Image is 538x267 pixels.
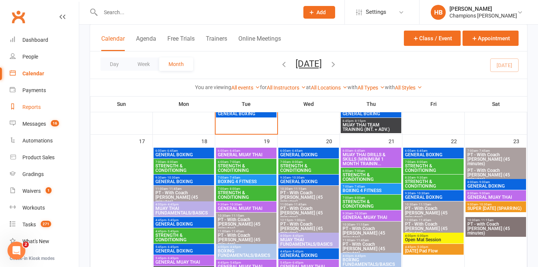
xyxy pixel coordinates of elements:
[342,254,400,258] span: 4:00pm
[467,153,525,166] span: PT - With Coach [PERSON_NAME] (45 minutes)
[217,153,275,157] span: GENERAL MUAY THAI
[389,135,402,147] div: 21
[155,206,213,215] span: MUAY THAI FUNDAMENTALS/BASICS
[90,96,153,112] th: Sun
[478,149,490,153] span: - 7:45am
[10,32,79,48] a: Dashboard
[217,149,275,153] span: 6:00am
[353,254,366,258] span: - 4:45pm
[166,176,180,179] span: - 10:30am
[405,206,462,220] span: PT - With Coach [PERSON_NAME] (45 minutes)
[10,99,79,116] a: Reports
[402,96,465,112] th: Fri
[358,85,385,91] a: All Types
[22,87,46,93] div: Payments
[467,192,525,195] span: 8:00am
[155,219,213,222] span: 4:45pm
[217,111,275,116] span: GENERAL BOXING
[404,31,461,46] button: Class / Event
[342,153,400,166] span: MUAY THAI DRILLS & SKILLS (MINIMUM 1 MONTH TRAININ...
[168,187,182,191] span: - 11:45am
[291,176,304,179] span: - 10:30am
[405,179,462,188] span: STRENGTH & CONDITIONING
[303,6,335,19] button: Add
[291,149,303,153] span: - 6:45am
[467,203,525,206] span: 9:00am
[10,116,79,132] a: Messages 16
[136,35,156,51] button: Agenda
[280,153,337,157] span: GENERAL BOXING
[342,173,400,182] span: STRENGTH & CONDITIONING
[264,135,277,147] div: 19
[306,84,311,90] strong: at
[353,119,366,123] span: - 8:15pm
[280,176,337,179] span: 9:30am
[395,85,422,91] a: All Styles
[166,230,179,233] span: - 5:45pm
[155,191,213,204] span: PT - With Coach [PERSON_NAME] (45 minutes)
[228,176,240,179] span: - 7:45am
[22,238,49,244] div: What's New
[467,219,525,222] span: 10:30am
[293,187,306,191] span: - 11:15am
[385,84,395,90] strong: with
[342,226,400,240] span: PT - With Coach [PERSON_NAME] (45 minutes)
[342,212,400,215] span: 9:30am
[293,203,306,206] span: - 11:45am
[167,35,195,51] button: Free Trials
[415,149,427,153] span: - 6:45am
[267,85,306,91] a: All Instructors
[10,132,79,149] a: Automations
[465,96,527,112] th: Sat
[342,215,400,220] span: GENERAL MUAY THAI
[342,258,400,267] span: BOXING FUNDAMENTALS/BASICS
[353,212,367,215] span: - 10:30am
[166,245,179,249] span: - 6:45pm
[155,149,213,153] span: 6:00am
[217,160,275,164] span: 6:00am
[238,35,281,51] button: Online Meetings
[166,149,178,153] span: - 6:45am
[217,249,275,258] span: BOXING FUNDAMENTALS/BASICS
[280,203,337,206] span: 11:00am
[229,261,241,264] span: - 5:45pm
[155,257,213,260] span: 5:45pm
[291,160,303,164] span: - 8:00am
[139,135,152,147] div: 17
[467,168,525,182] span: PT - With Coach [PERSON_NAME] (45 minutes)
[405,245,462,249] span: 4:45pm
[22,70,44,76] div: Calendar
[217,261,275,264] span: 4:45pm
[217,214,275,217] span: 10:30am
[405,219,462,222] span: 11:00am
[280,238,337,246] span: MUAY THAI FUNDAMENTALS/BASICS
[22,188,41,194] div: Waivers
[217,206,275,211] span: GENERAL MUAY THAI
[405,176,462,179] span: 8:30am
[405,164,462,173] span: STRENGTH & CONDITIONING
[155,160,213,164] span: 7:00am
[280,149,337,153] span: 6:00am
[101,57,128,71] button: Day
[355,239,369,242] span: - 11:45am
[467,195,525,200] span: GENERAL MUAY THAI
[166,257,179,260] span: - 6:45pm
[228,203,242,206] span: - 10:30am
[280,179,337,184] span: GENERAL BOXING
[342,149,400,153] span: 6:00am
[206,35,227,51] button: Trainers
[467,180,525,184] span: 8:00am
[22,54,38,60] div: People
[415,192,429,195] span: - 10:30am
[10,166,79,183] a: Gradings
[217,176,275,179] span: 7:00am
[405,195,462,200] span: GENERAL BOXING
[353,196,365,200] span: - 8:00am
[280,219,337,222] span: 12:15pm
[155,222,213,226] span: GENERAL BOXING
[405,249,462,253] span: [DATE] Pad Flow
[155,230,213,233] span: 4:45pm
[155,260,213,264] span: GENERAL MUAY THAI
[355,223,369,226] span: - 11:15am
[217,217,275,231] span: PT - With Coach [PERSON_NAME] (45 minutes)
